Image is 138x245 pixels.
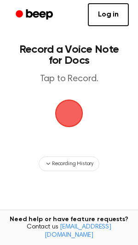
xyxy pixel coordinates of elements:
a: Log in [88,3,129,26]
span: Recording History [52,160,93,168]
a: Beep [9,6,61,24]
h1: Record a Voice Note for Docs [17,44,121,66]
p: Tap to Record. [17,73,121,85]
a: [EMAIL_ADDRESS][DOMAIN_NAME] [45,224,111,239]
span: Contact us [6,223,132,239]
img: Beep Logo [55,100,83,127]
button: Recording History [39,156,99,171]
